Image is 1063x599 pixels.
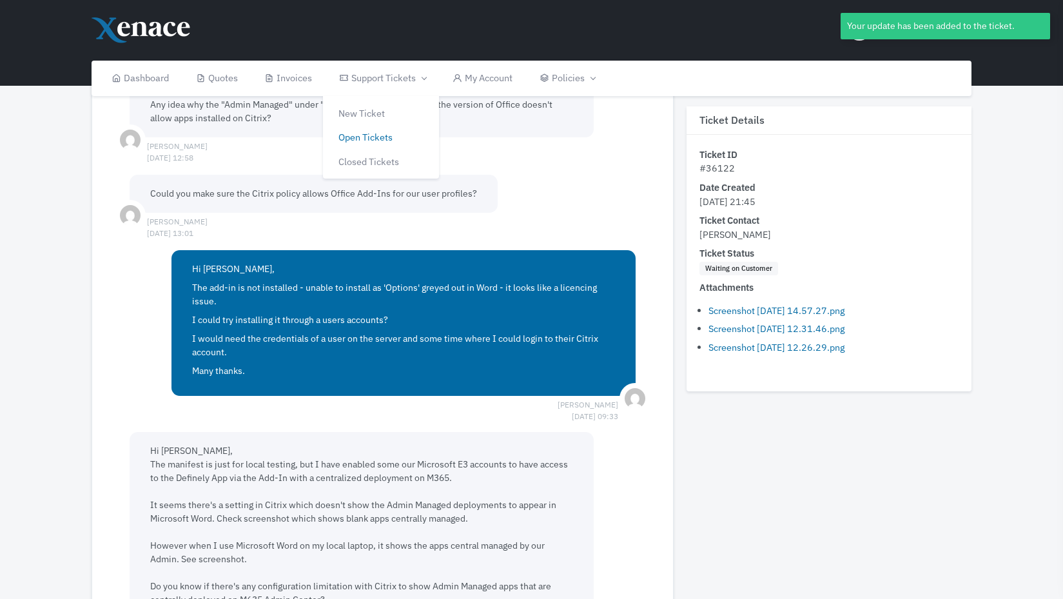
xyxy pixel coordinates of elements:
p: I would need the credentials of a user on the server and some time where I could login to their C... [192,332,615,359]
button: [PERSON_NAME] [840,6,971,52]
p: Hi [PERSON_NAME], [192,262,615,276]
span: [DATE] 21:45 [699,195,756,208]
div: Support Tickets [323,96,439,179]
a: Policies [526,61,608,96]
a: Quotes [182,61,251,96]
span: [PERSON_NAME] [699,228,771,241]
span: [PERSON_NAME] [DATE] 12:58 [147,141,208,152]
span: [PERSON_NAME] [DATE] 13:01 [147,216,208,228]
div: Your update has been added to the ticket. [841,13,1050,39]
span: Could you make sure the Citrix policy allows Office Add-Ins for our user profiles? [150,188,477,199]
a: Closed Tickets [323,150,439,174]
a: Dashboard [98,61,182,96]
span: Any idea why the "Admin Managed" under "Office Add-Ins" is blank? Is the version of Office doesn'... [150,99,552,124]
p: I could try installing it through a users accounts? [192,313,615,327]
p: The add-in is not installed - unable to install as 'Options' greyed out in Word - it looks like a... [192,281,615,308]
dt: Ticket ID [699,148,959,162]
a: Screenshot [DATE] 14.57.27.png [708,304,845,317]
dt: Ticket Status [699,247,959,261]
span: Waiting on Customer [699,262,777,276]
a: Open Tickets [323,125,439,150]
a: Support Tickets [326,61,439,96]
a: Invoices [251,61,326,96]
a: Screenshot [DATE] 12.26.29.png [708,341,845,353]
dt: Attachments [699,281,959,295]
dt: Date Created [699,181,959,195]
a: New Ticket [323,101,439,126]
a: Screenshot [DATE] 12.31.46.png [708,323,845,335]
a: My Account [439,61,526,96]
h3: Ticket Details [687,106,971,135]
span: [PERSON_NAME] [DATE] 09:33 [558,399,618,411]
span: #36122 [699,162,735,175]
dt: Ticket Contact [699,214,959,228]
p: Many thanks. [192,364,615,378]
